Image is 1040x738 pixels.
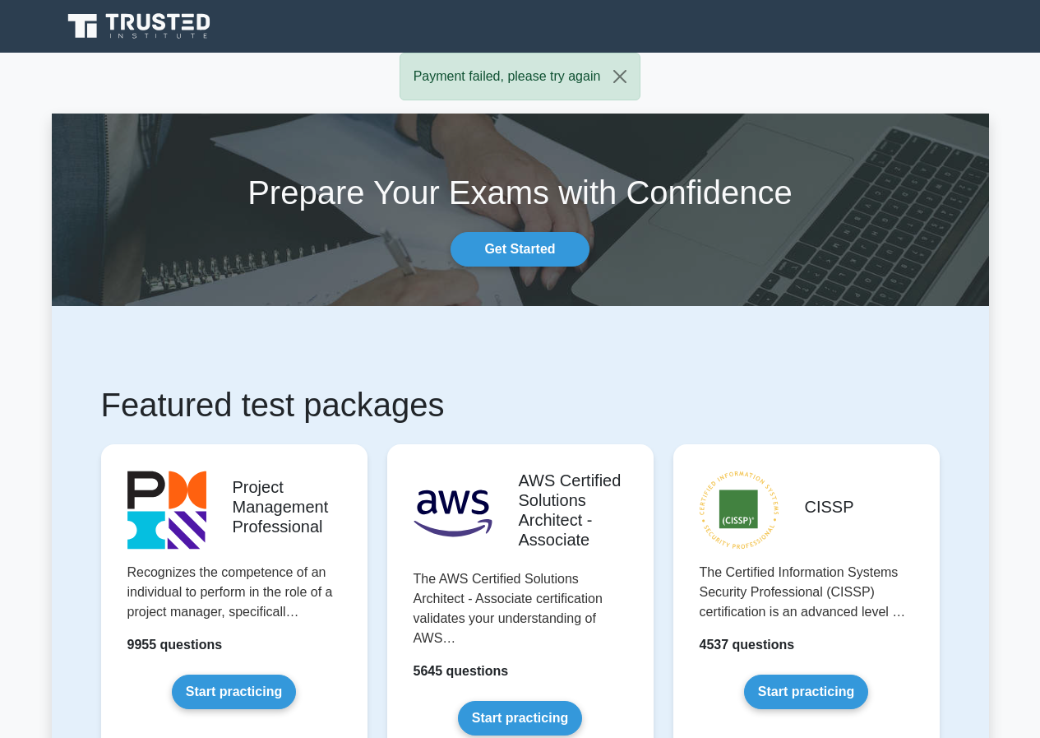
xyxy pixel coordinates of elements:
button: Close [600,53,640,100]
a: Start practicing [172,675,296,709]
a: Start practicing [744,675,868,709]
a: Start practicing [458,701,582,736]
h1: Prepare Your Exams with Confidence [52,173,989,212]
div: Payment failed, please try again [400,53,641,100]
a: Get Started [451,232,589,267]
h1: Featured test packages [101,385,940,425]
